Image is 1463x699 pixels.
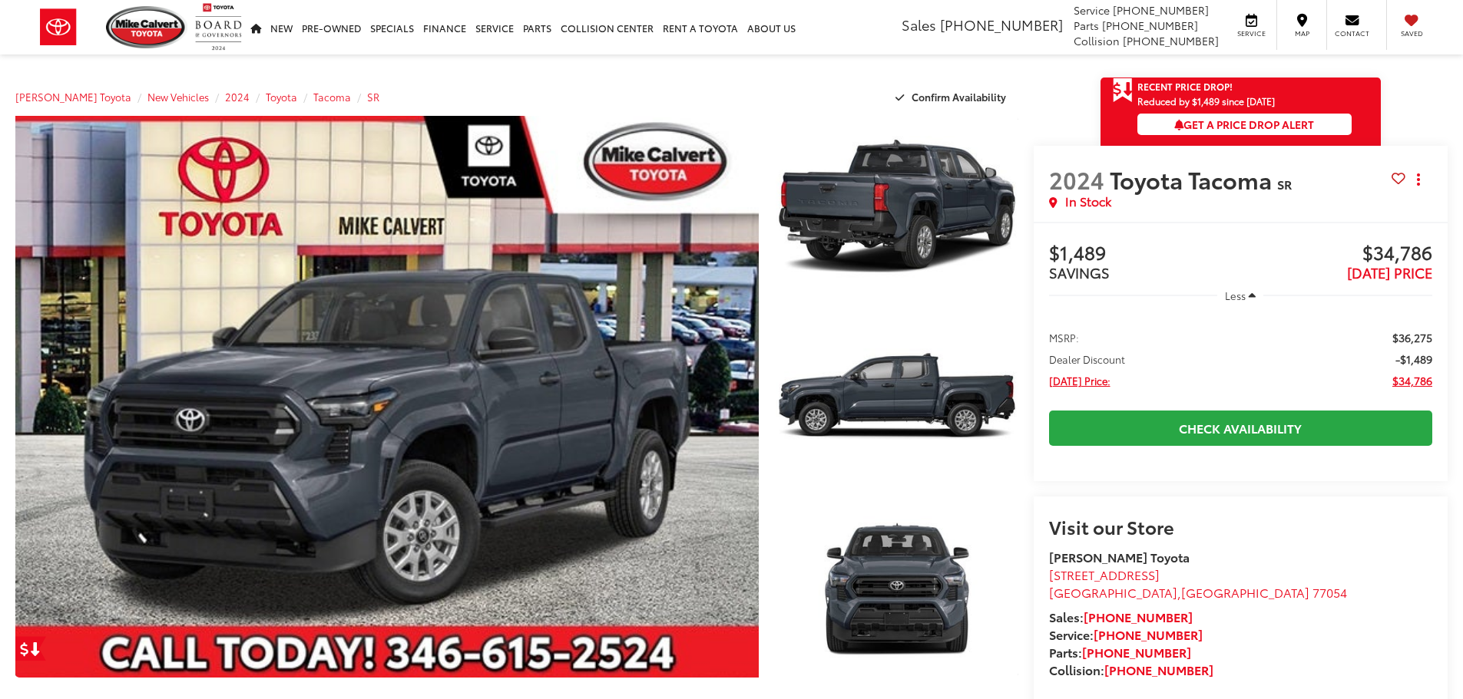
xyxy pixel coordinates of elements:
span: MSRP: [1049,330,1079,345]
a: New Vehicles [147,90,209,104]
a: Check Availability [1049,410,1432,445]
span: $36,275 [1392,330,1432,345]
a: Tacoma [313,90,351,104]
a: Get Price Drop Alert [15,636,46,661]
span: [STREET_ADDRESS] [1049,565,1160,583]
a: [PHONE_NUMBER] [1084,608,1193,625]
span: Confirm Availability [912,90,1006,104]
span: [PHONE_NUMBER] [1102,18,1198,33]
span: In Stock [1065,193,1111,210]
span: 2024 [1049,163,1104,196]
span: [PHONE_NUMBER] [1123,33,1219,48]
span: Contact [1335,28,1369,38]
span: -$1,489 [1395,351,1432,367]
span: Toyota Tacoma [1110,163,1277,196]
span: Recent Price Drop! [1137,80,1233,93]
span: Get a Price Drop Alert [1174,117,1314,132]
button: Actions [1405,166,1432,193]
span: SR [1277,175,1292,193]
img: Mike Calvert Toyota [106,6,187,48]
span: [GEOGRAPHIC_DATA] [1181,583,1309,601]
span: $34,786 [1240,242,1432,265]
a: [PHONE_NUMBER] [1082,643,1191,661]
strong: Service: [1049,625,1203,643]
span: 77054 [1312,583,1347,601]
span: $1,489 [1049,242,1241,265]
span: Sales [902,15,936,35]
img: 2024 Toyota Tacoma SR [8,113,766,681]
span: [PHONE_NUMBER] [940,15,1063,35]
span: $34,786 [1392,373,1432,388]
span: Get Price Drop Alert [1113,77,1133,104]
span: Dealer Discount [1049,351,1125,367]
strong: Parts: [1049,643,1191,661]
h2: Visit our Store [1049,516,1432,536]
span: , [1049,583,1347,601]
span: Map [1285,28,1319,38]
span: [PHONE_NUMBER] [1113,2,1209,18]
button: Less [1217,282,1263,309]
button: Confirm Availability [887,84,1018,110]
img: 2024 Toyota Tacoma SR [773,304,1020,490]
span: SAVINGS [1049,262,1110,282]
a: [PHONE_NUMBER] [1094,625,1203,643]
a: [PHONE_NUMBER] [1104,661,1213,678]
img: 2024 Toyota Tacoma SR [773,114,1020,299]
span: Parts [1074,18,1099,33]
a: Get Price Drop Alert Recent Price Drop! [1101,77,1381,96]
a: Expand Photo 3 [776,496,1018,678]
strong: [PERSON_NAME] Toyota [1049,548,1190,565]
span: [GEOGRAPHIC_DATA] [1049,583,1177,601]
strong: Collision: [1049,661,1213,678]
a: Expand Photo 0 [15,116,759,678]
strong: Sales: [1049,608,1193,625]
span: Collision [1074,33,1120,48]
span: Saved [1395,28,1428,38]
span: Service [1074,2,1110,18]
img: 2024 Toyota Tacoma SR [773,494,1020,680]
a: Expand Photo 2 [776,306,1018,488]
span: Less [1225,289,1246,302]
span: Service [1234,28,1269,38]
a: [STREET_ADDRESS] [GEOGRAPHIC_DATA],[GEOGRAPHIC_DATA] 77054 [1049,565,1347,601]
span: Reduced by $1,489 since [DATE] [1137,96,1352,106]
a: SR [367,90,379,104]
span: [DATE] PRICE [1347,262,1432,282]
a: Expand Photo 1 [776,116,1018,298]
a: Toyota [266,90,297,104]
span: [DATE] Price: [1049,373,1110,388]
a: 2024 [225,90,250,104]
a: [PERSON_NAME] Toyota [15,90,131,104]
span: dropdown dots [1417,173,1420,186]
